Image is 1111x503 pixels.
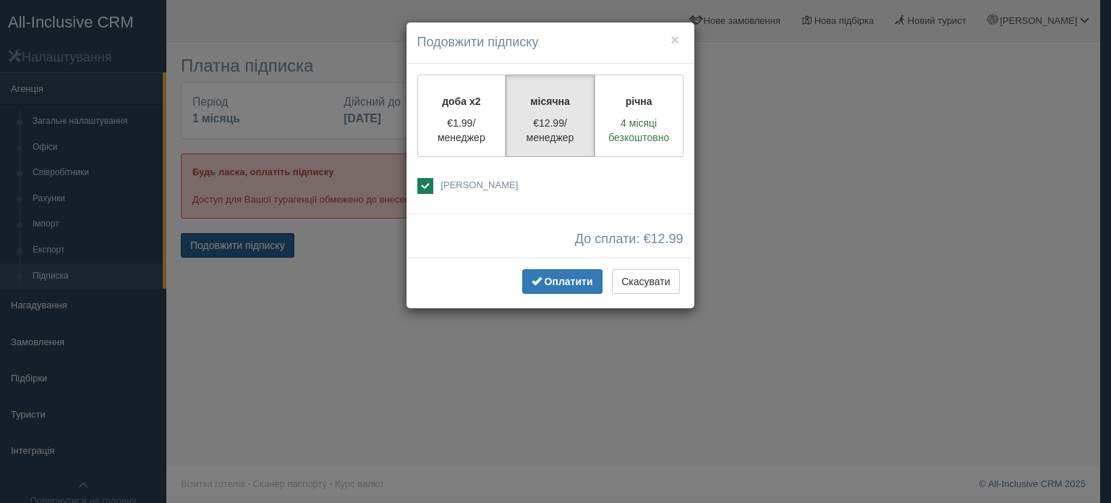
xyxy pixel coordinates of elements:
[427,94,497,109] p: доба x2
[515,94,585,109] p: місячна
[417,33,684,52] h4: Подовжити підписку
[545,276,593,287] span: Оплатити
[440,179,518,190] span: [PERSON_NAME]
[575,232,684,247] span: До сплати: €
[671,32,679,47] button: ×
[604,94,674,109] p: річна
[522,269,603,294] button: Оплатити
[604,116,674,145] p: 4 місяці безкоштовно
[650,232,683,246] span: 12.99
[612,269,679,294] button: Скасувати
[515,116,585,145] p: €12.99/менеджер
[427,116,497,145] p: €1.99/менеджер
